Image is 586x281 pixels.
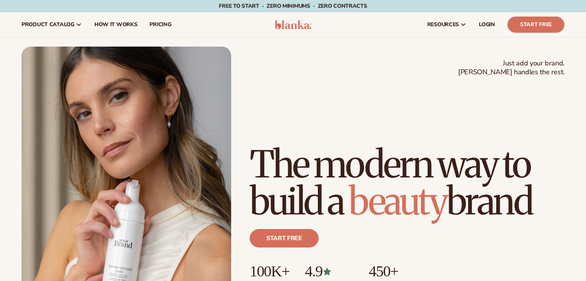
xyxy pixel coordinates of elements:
[250,229,319,248] a: Start free
[479,22,495,28] span: LOGIN
[473,12,501,37] a: LOGIN
[22,22,74,28] span: product catalog
[275,20,311,29] img: logo
[219,2,367,10] span: Free to start · ZERO minimums · ZERO contracts
[458,59,564,77] span: Just add your brand. [PERSON_NAME] handles the rest.
[305,263,353,280] p: 4.9
[250,146,564,220] h1: The modern way to build a brand
[88,12,144,37] a: How It Works
[250,263,289,280] p: 100K+
[143,12,177,37] a: pricing
[507,17,564,33] a: Start Free
[427,22,459,28] span: resources
[369,263,427,280] p: 450+
[94,22,138,28] span: How It Works
[349,178,447,224] span: beauty
[149,22,171,28] span: pricing
[421,12,473,37] a: resources
[15,12,88,37] a: product catalog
